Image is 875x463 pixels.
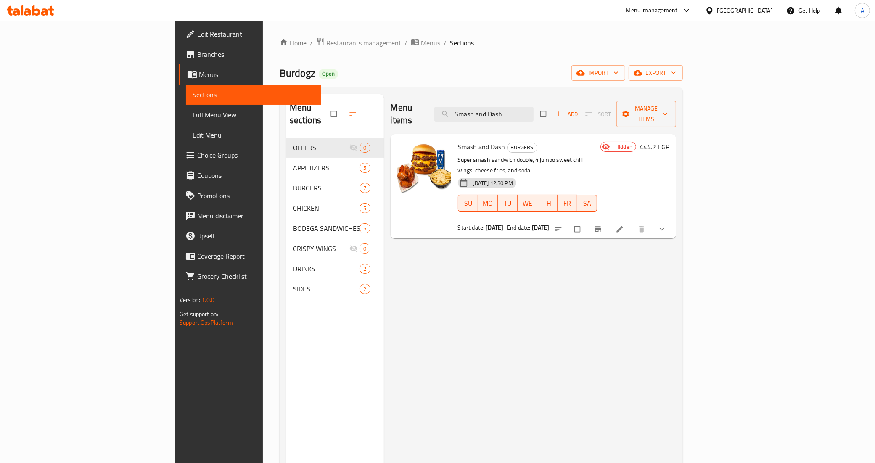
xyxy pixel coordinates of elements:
span: 7 [360,184,370,192]
span: Version: [180,294,200,305]
a: Menu disclaimer [179,206,322,226]
a: Edit Menu [186,125,322,145]
span: DRINKS [293,264,360,274]
span: Add item [553,108,580,121]
div: OFFERS0 [286,138,384,158]
div: CRISPY WINGS0 [286,238,384,259]
button: SU [458,195,478,212]
span: Start date: [458,222,485,233]
span: 0 [360,144,370,152]
span: Hidden [612,143,636,151]
li: / [404,38,407,48]
span: Branches [197,49,315,59]
span: TH [541,197,554,209]
span: WE [521,197,534,209]
div: BODEGA SANDWICHES CHOPPED CHEESE [293,223,360,233]
a: Menus [179,64,322,85]
div: SIDES [293,284,360,294]
span: Menu disclaimer [197,211,315,221]
nav: breadcrumb [280,37,683,48]
b: [DATE] [486,222,503,233]
span: BURGERS [293,183,360,193]
span: OFFERS [293,143,350,153]
div: Menu-management [626,5,678,16]
span: Manage items [623,103,669,124]
svg: Inactive section [349,143,358,152]
div: items [360,163,370,173]
h6: 444.2 EGP [640,141,669,153]
a: Promotions [179,185,322,206]
span: Sort sections [344,105,364,123]
button: TH [537,195,557,212]
button: MO [478,195,498,212]
span: CRISPY WINGS [293,243,350,254]
span: 5 [360,225,370,233]
span: 5 [360,164,370,172]
span: SA [581,197,594,209]
a: Support.OpsPlatform [180,317,233,328]
span: Add [555,109,578,119]
span: Sections [450,38,474,48]
span: Sections [193,90,315,100]
span: import [578,68,619,78]
a: Coupons [179,165,322,185]
span: Upsell [197,231,315,241]
a: Choice Groups [179,145,322,165]
span: Full Menu View [193,110,315,120]
div: items [360,243,370,254]
span: 2 [360,265,370,273]
div: DRINKS2 [286,259,384,279]
span: Edit Restaurant [197,29,315,39]
span: Get support on: [180,309,218,320]
span: Select section [535,106,553,122]
span: export [635,68,676,78]
button: Branch-specific-item [589,220,609,238]
span: Smash and Dash [458,140,505,153]
button: Manage items [616,101,676,127]
button: Add [553,108,580,121]
span: Coverage Report [197,251,315,261]
span: 1.0.0 [201,294,214,305]
div: CHICKEN5 [286,198,384,218]
div: SIDES2 [286,279,384,299]
span: Coupons [197,170,315,180]
div: BURGERS [507,143,537,153]
button: import [571,65,625,81]
div: items [360,203,370,213]
img: Smash and Dash [397,141,451,195]
a: Branches [179,44,322,64]
button: FR [558,195,577,212]
li: / [444,38,447,48]
button: Add section [364,105,384,123]
button: TU [498,195,518,212]
span: End date: [507,222,530,233]
div: items [360,183,370,193]
div: [GEOGRAPHIC_DATA] [717,6,773,15]
span: 0 [360,245,370,253]
span: MO [481,197,494,209]
div: items [360,143,370,153]
button: export [629,65,683,81]
span: Restaurants management [326,38,401,48]
button: sort-choices [549,220,569,238]
span: Select section first [580,108,616,121]
span: Edit Menu [193,130,315,140]
span: Grocery Checklist [197,271,315,281]
span: 2 [360,285,370,293]
div: items [360,223,370,233]
a: Restaurants management [316,37,401,48]
a: Edit menu item [616,225,626,233]
nav: Menu sections [286,134,384,302]
a: Menus [411,37,440,48]
span: APPETIZERS [293,163,360,173]
a: Upsell [179,226,322,246]
span: Select to update [569,221,587,237]
span: Menus [421,38,440,48]
svg: Inactive section [349,244,358,253]
button: WE [518,195,537,212]
span: FR [561,197,574,209]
